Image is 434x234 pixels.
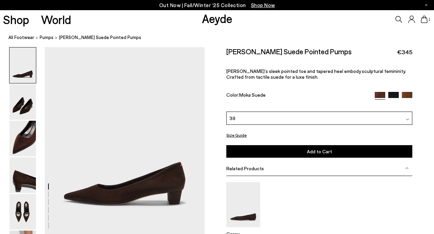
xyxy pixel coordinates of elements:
[9,194,36,230] img: Judi Suede Pointed Pumps - Image 5
[8,28,434,47] nav: breadcrumb
[40,34,54,41] a: pumps
[9,121,36,156] img: Judi Suede Pointed Pumps - Image 3
[202,11,232,25] a: Aeyde
[406,118,409,121] img: svg%3E
[397,48,412,56] span: €345
[9,157,36,193] img: Judi Suede Pointed Pumps - Image 4
[239,92,266,98] span: Moka Suede
[405,167,409,170] img: svg%3E
[226,68,412,80] p: [PERSON_NAME]’s sleek pointed toe and tapered heel embody sculptural femininity. Crafted from tac...
[9,84,36,120] img: Judi Suede Pointed Pumps - Image 2
[59,34,141,41] span: [PERSON_NAME] Suede Pointed Pumps
[251,2,275,8] span: Navigate to /collections/new-in
[307,149,332,154] span: Add to Cart
[428,18,431,21] span: 1
[226,145,412,158] button: Add to Cart
[8,34,34,41] a: All Footwear
[421,16,428,23] a: 1
[159,1,275,9] p: Out Now | Fall/Winter ‘25 Collection
[226,131,247,139] button: Size Guide
[226,47,352,56] h2: [PERSON_NAME] Suede Pointed Pumps
[226,165,264,171] span: Related Products
[41,14,71,25] a: World
[3,14,29,25] a: Shop
[40,35,54,40] span: pumps
[9,47,36,83] img: Judi Suede Pointed Pumps - Image 1
[229,115,235,122] span: 39
[226,92,369,100] div: Color:
[226,182,260,227] img: Cassy Pointed-Toe Suede Flats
